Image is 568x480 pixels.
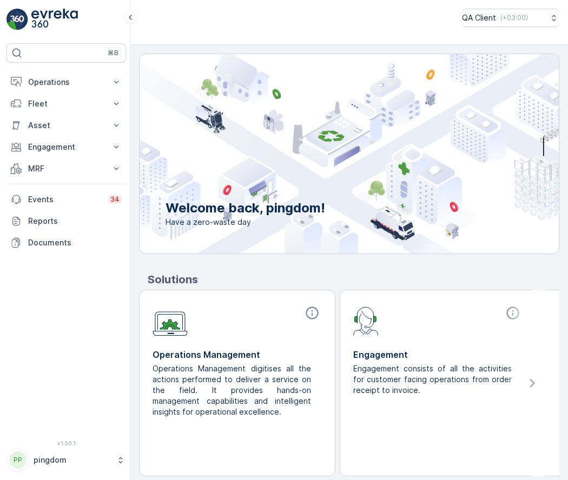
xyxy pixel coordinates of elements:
img: module-icon [153,305,188,336]
p: 34 [110,195,120,204]
button: Fleet [6,93,126,115]
p: ( +03:00 ) [500,14,528,22]
p: Asset [28,120,104,131]
button: Asset [6,115,126,136]
a: Documents [6,232,126,254]
p: Operations Management digitises all the actions performed to deliver a service on the field. It p... [153,363,313,417]
img: module-icon [353,305,379,336]
p: QA Client [462,12,496,23]
p: pingdom [34,455,111,465]
p: Welcome back, pingdom! [166,199,325,217]
p: Engagement [28,142,104,152]
span: Have a zero-waste day [166,217,325,228]
button: QA Client(+03:00) [462,9,559,27]
img: city illustration [91,54,559,254]
p: MRF [28,163,104,174]
p: Operations Management [153,348,322,361]
button: Operations [6,71,126,93]
div: PP [9,451,27,469]
p: Operations [28,77,104,88]
p: ⌘B [108,49,118,57]
img: logo [6,9,28,30]
p: Documents [28,237,122,248]
button: MRF [6,158,126,179]
p: Fleet [28,98,104,109]
button: Engagement [6,136,126,158]
p: Engagement consists of all the activities for customer facing operations from order receipt to in... [353,363,514,396]
a: Reports [6,210,126,232]
button: PPpingdom [6,449,126,471]
span: v 1.50.1 [6,440,126,446]
p: Events [28,194,102,205]
p: Solutions [148,271,559,288]
img: logo_light-DOdMpM7g.png [31,9,78,30]
a: Events34 [6,189,126,210]
p: Engagement [353,348,523,361]
p: Reports [28,216,122,226]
